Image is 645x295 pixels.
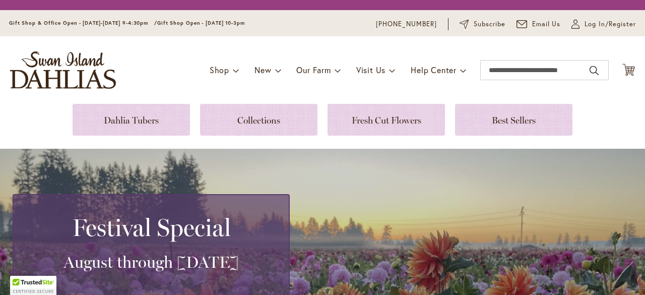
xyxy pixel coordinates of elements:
[10,51,116,89] a: store logo
[376,19,437,29] a: [PHONE_NUMBER]
[157,20,245,26] span: Gift Shop Open - [DATE] 10-3pm
[26,252,277,272] h3: August through [DATE]
[585,19,636,29] span: Log In/Register
[517,19,561,29] a: Email Us
[26,213,277,242] h2: Festival Special
[254,65,271,75] span: New
[9,20,157,26] span: Gift Shop & Office Open - [DATE]-[DATE] 9-4:30pm /
[532,19,561,29] span: Email Us
[571,19,636,29] a: Log In/Register
[356,65,385,75] span: Visit Us
[474,19,505,29] span: Subscribe
[590,63,599,79] button: Search
[210,65,229,75] span: Shop
[460,19,505,29] a: Subscribe
[10,276,56,295] div: TrustedSite Certified
[411,65,457,75] span: Help Center
[296,65,331,75] span: Our Farm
